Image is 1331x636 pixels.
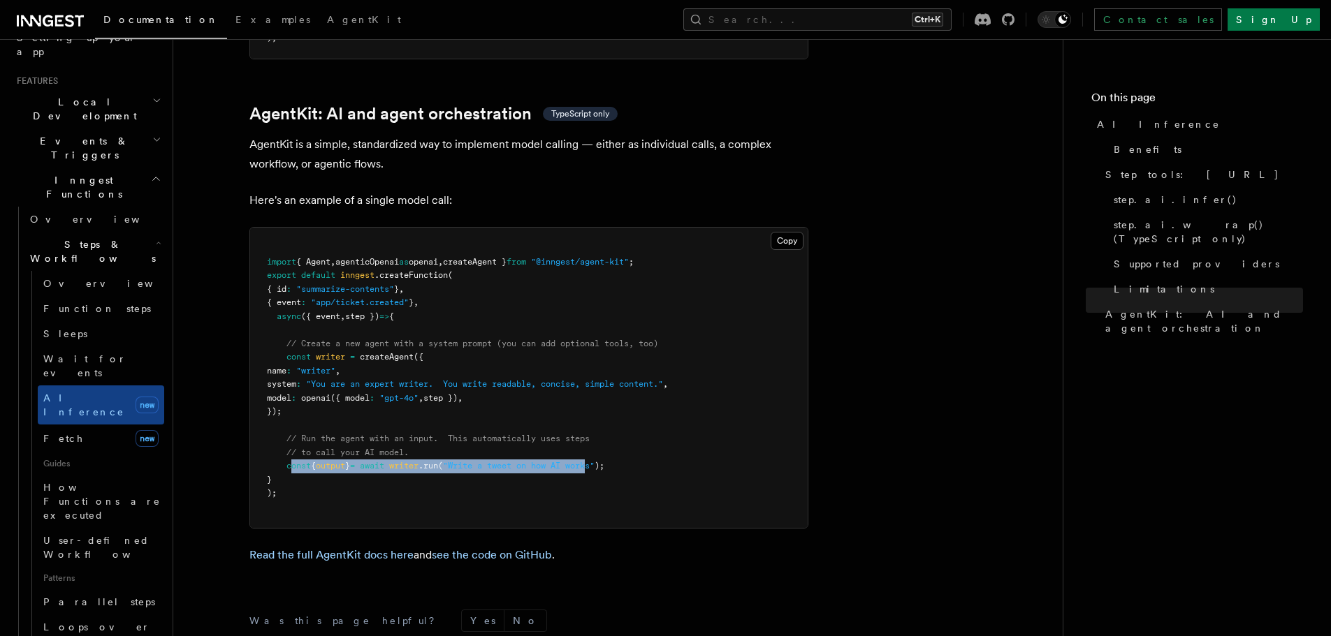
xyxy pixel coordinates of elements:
span: TypeScript only [551,108,609,119]
span: Patterns [38,567,164,589]
span: step.ai.wrap() (TypeScript only) [1114,218,1303,246]
span: , [414,297,419,307]
span: from [507,257,526,267]
span: step }) [423,393,458,403]
button: Search...Ctrl+K [683,8,952,31]
a: Overview [24,207,164,232]
button: Yes [462,610,504,631]
span: default [301,270,335,280]
button: No [504,610,546,631]
span: Supported providers [1114,257,1279,271]
span: { [389,311,394,321]
span: async [277,311,301,321]
span: Step tools: [URL] [1105,168,1279,182]
a: Read the full AgentKit docs here [249,548,414,561]
span: , [399,284,404,294]
span: const [286,352,311,362]
span: as [399,257,409,267]
a: Parallel steps [38,589,164,614]
span: "writer" [296,366,335,376]
span: Local Development [11,95,152,123]
a: AI Inferencenew [38,385,164,424]
span: , [335,366,340,376]
span: { event [267,297,301,307]
span: Fetch [43,433,84,444]
h4: On this page [1091,89,1303,112]
span: .createFunction [374,270,448,280]
button: Events & Triggers [11,128,164,168]
a: Setting up your app [11,25,164,64]
span: , [419,393,423,403]
span: new [136,430,159,447]
span: ({ model [330,393,370,403]
span: { [311,461,316,471]
span: } [394,284,399,294]
span: User-defined Workflows [43,535,169,560]
span: Examples [235,14,310,25]
span: : [301,297,306,307]
span: ({ [414,352,423,362]
span: createAgent [360,352,414,362]
span: step }) [345,311,379,321]
span: , [330,257,335,267]
a: Documentation [95,4,227,39]
span: ( [438,461,443,471]
span: : [370,393,374,403]
span: AgentKit: AI and agent orchestration [1105,307,1303,335]
span: , [438,257,443,267]
p: and . [249,545,808,565]
span: ; [629,257,634,267]
button: Toggle dark mode [1038,11,1071,28]
span: : [286,366,291,376]
span: AI Inference [1097,117,1220,131]
span: "@inngest/agent-kit" [531,257,629,267]
a: Supported providers [1108,251,1303,276]
span: { id [267,284,286,294]
span: system [267,379,296,389]
span: Benefits [1114,142,1181,156]
span: AgentKit [327,14,401,25]
a: Step tools: [URL] [1100,162,1303,187]
kbd: Ctrl+K [912,13,943,27]
span: "You are an expert writer. You write readable, concise, simple content." [306,379,663,389]
span: // Create a new agent with a system prompt (you can add optional tools, too) [286,339,658,348]
a: Function steps [38,296,164,321]
span: }); [267,406,282,416]
span: ); [595,461,604,471]
a: Sign Up [1228,8,1320,31]
span: , [458,393,463,403]
span: : [286,284,291,294]
a: step.ai.wrap() (TypeScript only) [1108,212,1303,251]
span: How Functions are executed [43,482,161,521]
span: createAgent } [443,257,507,267]
span: writer [316,352,345,362]
span: Features [11,75,58,87]
a: Sleeps [38,321,164,346]
span: writer [389,461,419,471]
span: , [340,311,345,321]
a: see the code on GitHub [432,548,552,561]
span: Guides [38,452,164,475]
span: openai [301,393,330,403]
span: // Run the agent with an input. This automatically uses steps [286,434,590,443]
a: AgentKit: AI and agent orchestrationTypeScript only [249,104,618,124]
span: new [136,397,159,413]
span: Wait for events [43,353,126,378]
button: Local Development [11,89,164,128]
a: Fetchnew [38,424,164,452]
a: Overview [38,271,164,296]
p: Here's an example of a single model call: [249,191,808,210]
span: export [267,270,296,280]
a: How Functions are executed [38,475,164,528]
span: Events & Triggers [11,134,152,162]
p: Was this page helpful? [249,614,444,628]
button: Inngest Functions [11,168,164,207]
span: Inngest Functions [11,173,151,201]
span: "app/ticket.created" [311,297,409,307]
span: step.ai.infer() [1114,193,1237,207]
span: name [267,366,286,376]
span: AI Inference [43,392,124,417]
p: AgentKit is a simple, standardized way to implement model calling — either as individual calls, a... [249,135,808,174]
span: model [267,393,291,403]
a: Wait for events [38,346,164,385]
